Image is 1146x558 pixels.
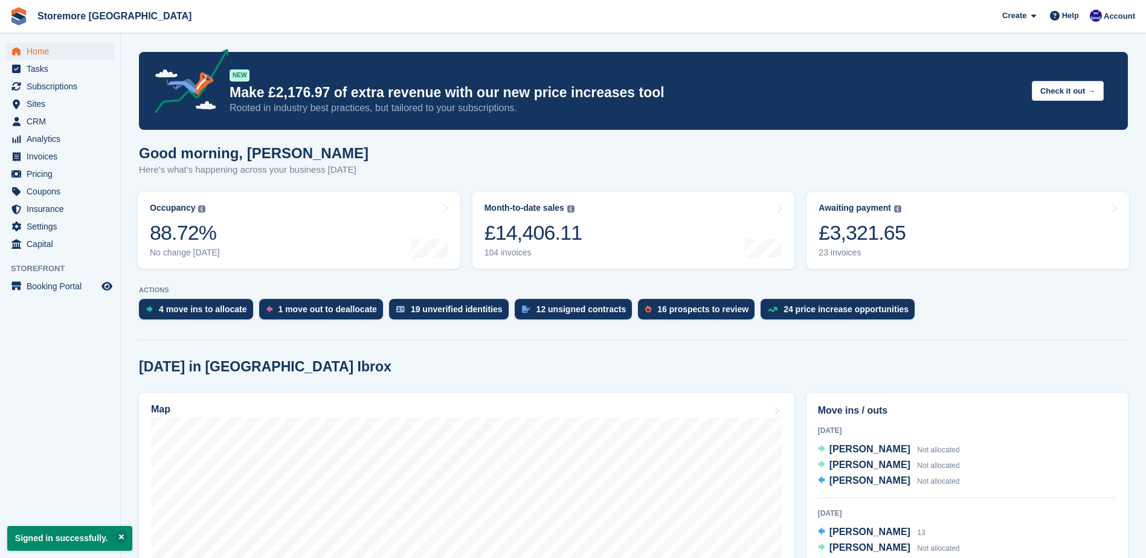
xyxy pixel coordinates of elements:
[138,192,460,269] a: Occupancy 88.72% No change [DATE]
[6,218,114,235] a: menu
[159,304,247,314] div: 4 move ins to allocate
[818,403,1116,418] h2: Move ins / outs
[27,183,99,200] span: Coupons
[1090,10,1102,22] img: Angela
[6,165,114,182] a: menu
[818,442,960,458] a: [PERSON_NAME] Not allocated
[819,203,891,213] div: Awaiting payment
[917,528,925,537] span: 13
[198,205,205,213] img: icon-info-grey-7440780725fd019a000dd9b08b2336e03edf1995a4989e88bcd33f0948082b44.svg
[806,192,1129,269] a: Awaiting payment £3,321.65 23 invoices
[411,304,503,314] div: 19 unverified identities
[818,525,925,540] a: [PERSON_NAME] 13
[27,60,99,77] span: Tasks
[819,220,906,245] div: £3,321.65
[146,306,153,313] img: move_ins_to_allocate_icon-fdf77a2bb77ea45bf5b3d319d69a93e2d87916cf1d5bf7949dd705db3b84f3ca.svg
[144,49,229,118] img: price-adjustments-announcement-icon-8257ccfd72463d97f412b2fc003d46551f7dbcb40ab6d574587a9cd5c0d94...
[11,263,120,275] span: Storefront
[396,306,405,313] img: verify_identity-adf6edd0f0f0b5bbfe63781bf79b02c33cf7c696d77639b501bdc392416b5a36.svg
[522,306,530,313] img: contract_signature_icon-13c848040528278c33f63329250d36e43548de30e8caae1d1a13099fd9432cc5.svg
[230,69,249,82] div: NEW
[139,359,391,375] h2: [DATE] in [GEOGRAPHIC_DATA] Ibrox
[259,299,389,325] a: 1 move out to deallocate
[151,404,170,415] h2: Map
[1104,10,1135,22] span: Account
[917,461,959,470] span: Not allocated
[139,163,369,177] p: Here's what's happening across your business [DATE]
[6,148,114,165] a: menu
[139,286,1128,294] p: ACTIONS
[6,60,114,77] a: menu
[6,278,114,295] a: menu
[27,78,99,95] span: Subscriptions
[6,78,114,95] a: menu
[6,183,114,200] a: menu
[645,306,651,313] img: prospect-51fa495bee0391a8d652442698ab0144808aea92771e9ea1ae160a38d050c398.svg
[150,248,220,258] div: No change [DATE]
[818,458,960,473] a: [PERSON_NAME] Not allocated
[472,192,795,269] a: Month-to-date sales £14,406.11 104 invoices
[27,278,99,295] span: Booking Portal
[27,113,99,130] span: CRM
[27,236,99,252] span: Capital
[1002,10,1026,22] span: Create
[27,200,99,217] span: Insurance
[818,508,1116,519] div: [DATE]
[6,130,114,147] a: menu
[829,527,910,537] span: [PERSON_NAME]
[818,425,1116,436] div: [DATE]
[6,113,114,130] a: menu
[829,460,910,470] span: [PERSON_NAME]
[818,540,960,556] a: [PERSON_NAME] Not allocated
[657,304,748,314] div: 16 prospects to review
[27,148,99,165] span: Invoices
[819,248,906,258] div: 23 invoices
[818,473,960,489] a: [PERSON_NAME] Not allocated
[139,145,369,161] h1: Good morning, [PERSON_NAME]
[266,306,272,313] img: move_outs_to_deallocate_icon-f764333ba52eb49d3ac5e1228854f67142a1ed5810a6f6cc68b1a99e826820c5.svg
[150,220,220,245] div: 88.72%
[389,299,515,325] a: 19 unverified identities
[139,299,259,325] a: 4 move ins to allocate
[150,203,195,213] div: Occupancy
[567,205,575,213] img: icon-info-grey-7440780725fd019a000dd9b08b2336e03edf1995a4989e88bcd33f0948082b44.svg
[27,130,99,147] span: Analytics
[27,165,99,182] span: Pricing
[6,43,114,60] a: menu
[784,304,909,314] div: 24 price increase opportunities
[894,205,901,213] img: icon-info-grey-7440780725fd019a000dd9b08b2336e03edf1995a4989e88bcd33f0948082b44.svg
[829,542,910,553] span: [PERSON_NAME]
[917,446,959,454] span: Not allocated
[27,95,99,112] span: Sites
[6,236,114,252] a: menu
[7,526,132,551] p: Signed in successfully.
[230,101,1022,115] p: Rooted in industry best practices, but tailored to your subscriptions.
[230,84,1022,101] p: Make £2,176.97 of extra revenue with our new price increases tool
[10,7,28,25] img: stora-icon-8386f47178a22dfd0bd8f6a31ec36ba5ce8667c1dd55bd0f319d3a0aa187defe.svg
[1062,10,1079,22] span: Help
[1032,81,1104,101] button: Check it out →
[917,544,959,553] span: Not allocated
[6,95,114,112] a: menu
[536,304,626,314] div: 12 unsigned contracts
[278,304,377,314] div: 1 move out to deallocate
[484,248,582,258] div: 104 invoices
[761,299,921,325] a: 24 price increase opportunities
[27,43,99,60] span: Home
[768,307,777,312] img: price_increase_opportunities-93ffe204e8149a01c8c9dc8f82e8f89637d9d84a8eef4429ea346261dce0b2c0.svg
[100,279,114,293] a: Preview store
[829,475,910,486] span: [PERSON_NAME]
[917,477,959,486] span: Not allocated
[484,203,564,213] div: Month-to-date sales
[6,200,114,217] a: menu
[829,444,910,454] span: [PERSON_NAME]
[484,220,582,245] div: £14,406.11
[27,218,99,235] span: Settings
[515,299,639,325] a: 12 unsigned contracts
[33,6,196,26] a: Storemore [GEOGRAPHIC_DATA]
[638,299,761,325] a: 16 prospects to review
